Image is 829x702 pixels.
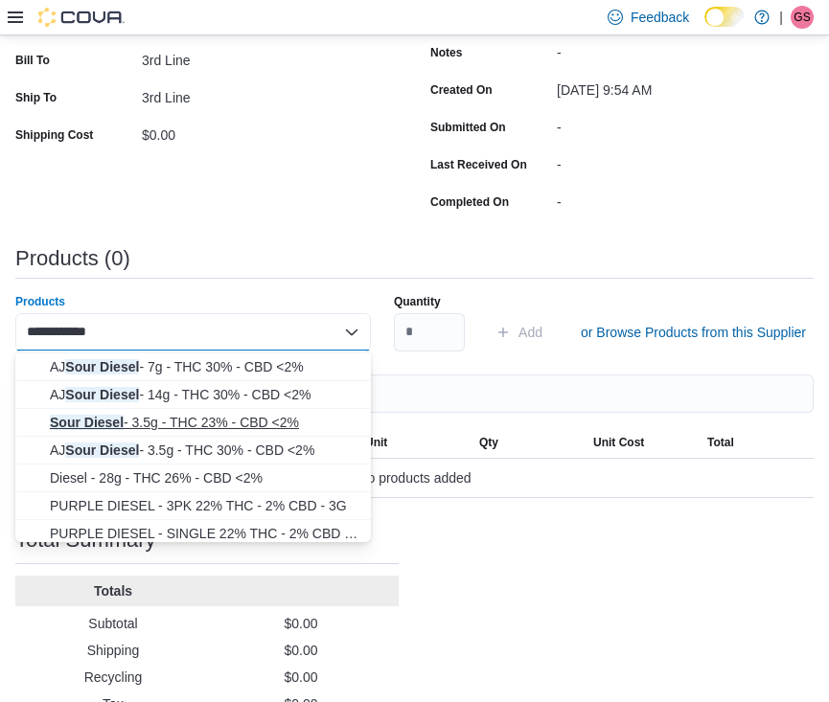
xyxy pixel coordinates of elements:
div: 3rd Line [142,45,399,68]
button: Unit Cost [586,427,700,458]
div: 3rd Line [142,82,399,105]
button: Sour Diesel - 3.5g - THC 23% - CBD <2% [15,409,371,437]
p: Totals [23,581,203,600]
button: PURPLE DIESEL - SINGLE 22% THC - 2% CBD - 1G [15,520,371,548]
span: Unit [365,435,387,450]
p: $0.00 [211,668,391,687]
label: Shipping Cost [15,127,93,143]
label: Submitted On [430,120,506,135]
div: Gerrad Smith [791,6,814,29]
span: Unit Cost [593,435,644,450]
label: Completed On [430,194,509,210]
p: Subtotal [23,614,203,633]
span: Total [707,435,734,450]
p: $0.00 [211,614,391,633]
p: | [779,6,783,29]
button: or Browse Products from this Supplier [573,313,814,351]
span: Dark Mode [704,27,705,28]
button: AJ Sour Diesel - 14g - THC 30% - CBD <2% [15,381,371,409]
div: - [557,187,814,210]
button: Close list of options [344,325,359,340]
h3: Products (0) [15,247,130,270]
button: PURPLE DIESEL - 3PK 22% THC - 2% CBD - 3G [15,492,371,520]
span: No products added [357,466,471,489]
input: Dark Mode [704,7,745,27]
button: Add [488,313,550,351]
div: $0.00 [142,120,399,143]
p: Shipping [23,641,203,660]
span: GS [794,6,810,29]
div: [DATE] 9:54 AM [557,75,814,98]
button: Qty [472,427,586,458]
label: Bill To [15,53,50,68]
img: Cova [38,8,125,27]
label: Quantity [394,294,441,309]
label: Notes [430,45,462,60]
div: - [557,149,814,172]
span: Qty [479,435,498,450]
label: Created On [430,82,493,98]
p: Recycling [23,668,203,687]
button: Total [700,427,814,458]
div: - [557,112,814,135]
span: Feedback [631,8,689,27]
label: Ship To [15,90,57,105]
button: Unit [357,427,472,458]
span: or Browse Products from this Supplier [581,323,806,342]
button: Diesel - 28g - THC 26% - CBD <2% [15,464,371,492]
div: - [557,37,814,60]
button: AJ Sour Diesel - 3.5g - THC 30% - CBD <2% [15,437,371,464]
button: AJ Sour Diesel - 7g - THC 30% - CBD <2% [15,353,371,381]
p: $0.00 [211,641,391,660]
label: Products [15,294,65,309]
label: Last Received On [430,157,527,172]
span: Add [518,323,542,342]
